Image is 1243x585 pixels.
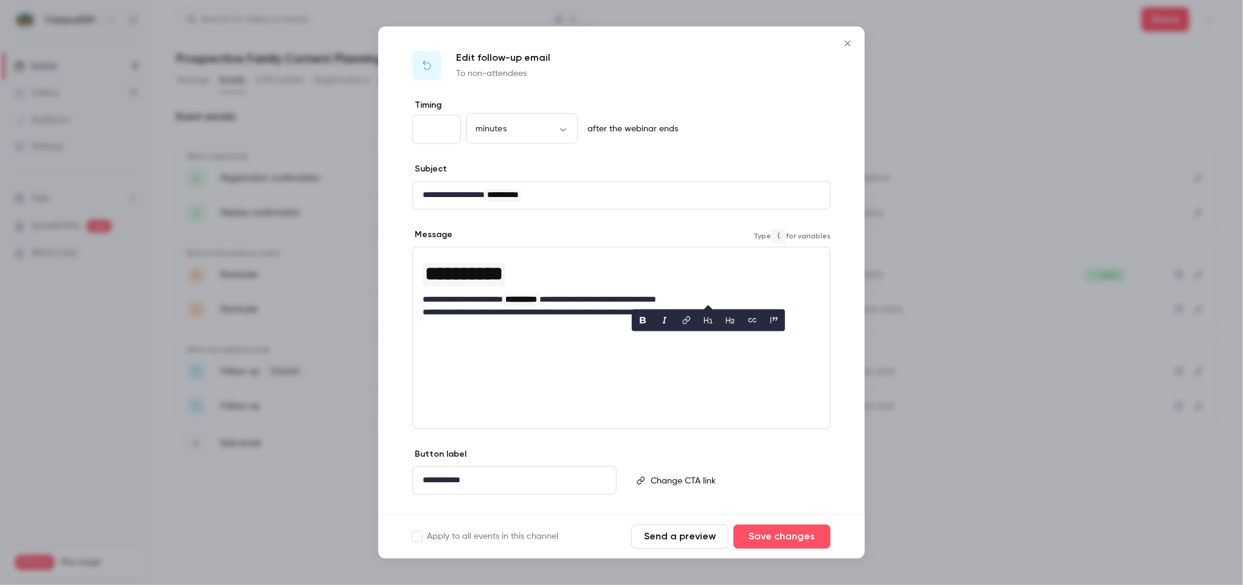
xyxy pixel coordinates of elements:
[633,311,653,330] button: bold
[413,247,830,326] div: editor
[771,229,786,244] code: {
[646,466,829,494] div: editor
[677,311,696,330] button: link
[412,531,558,543] label: Apply to all events in this channel
[412,229,452,241] label: Message
[456,51,550,66] p: Edit follow-up email
[466,123,578,135] div: minutes
[733,525,831,549] button: Save changes
[631,525,729,549] button: Send a preview
[413,466,616,494] div: editor
[412,100,831,112] label: Timing
[412,164,447,176] label: Subject
[753,229,831,244] span: Type for variables
[456,68,550,80] p: To non-attendees
[764,311,784,330] button: blockquote
[655,311,674,330] button: italic
[836,32,860,56] button: Close
[412,448,466,460] label: Button label
[413,182,830,209] div: editor
[583,123,678,136] p: after the webinar ends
